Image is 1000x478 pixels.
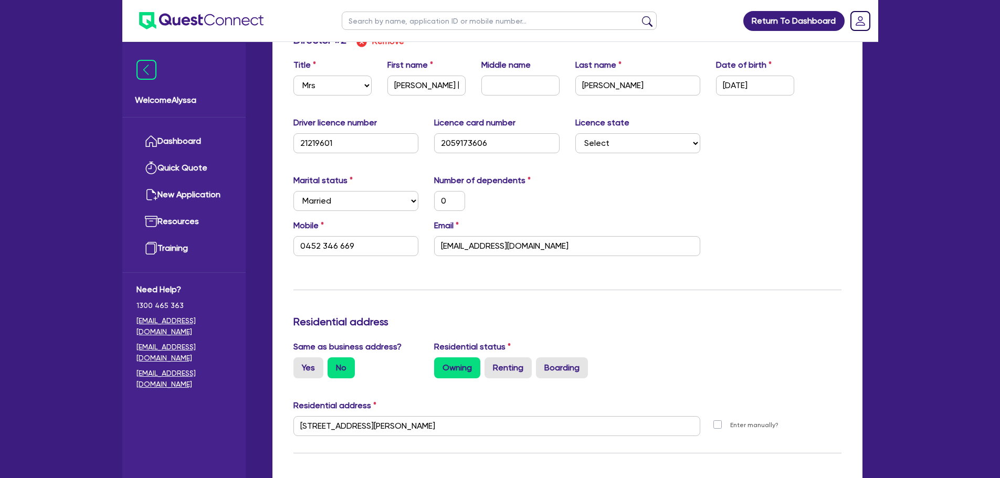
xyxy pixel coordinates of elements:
[136,155,231,182] a: Quick Quote
[293,116,377,129] label: Driver licence number
[485,357,532,378] label: Renting
[355,36,368,48] img: icon remove director
[481,59,531,71] label: Middle name
[135,94,233,107] span: Welcome Alyssa
[145,188,157,201] img: new-application
[293,315,841,328] h3: Residential address
[293,399,376,412] label: Residential address
[293,219,324,232] label: Mobile
[342,12,657,30] input: Search by name, application ID or mobile number...
[575,59,622,71] label: Last name
[847,7,874,35] a: Dropdown toggle
[136,315,231,337] a: [EMAIL_ADDRESS][DOMAIN_NAME]
[434,341,511,353] label: Residential status
[293,357,323,378] label: Yes
[136,182,231,208] a: New Application
[434,219,459,232] label: Email
[730,420,778,430] label: Enter manually?
[136,368,231,390] a: [EMAIL_ADDRESS][DOMAIN_NAME]
[293,341,402,353] label: Same as business address?
[293,174,353,187] label: Marital status
[716,59,772,71] label: Date of birth
[136,128,231,155] a: Dashboard
[136,342,231,364] a: [EMAIL_ADDRESS][DOMAIN_NAME]
[136,300,231,311] span: 1300 465 363
[139,12,264,29] img: quest-connect-logo-blue
[328,357,355,378] label: No
[145,215,157,228] img: resources
[536,357,588,378] label: Boarding
[136,60,156,80] img: icon-menu-close
[145,162,157,174] img: quick-quote
[145,242,157,254] img: training
[434,116,515,129] label: Licence card number
[136,283,231,296] span: Need Help?
[716,76,794,95] input: DD / MM / YYYY
[136,208,231,235] a: Resources
[575,116,629,129] label: Licence state
[434,174,531,187] label: Number of dependents
[387,59,433,71] label: First name
[293,59,316,71] label: Title
[743,11,845,31] a: Return To Dashboard
[434,357,480,378] label: Owning
[136,235,231,262] a: Training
